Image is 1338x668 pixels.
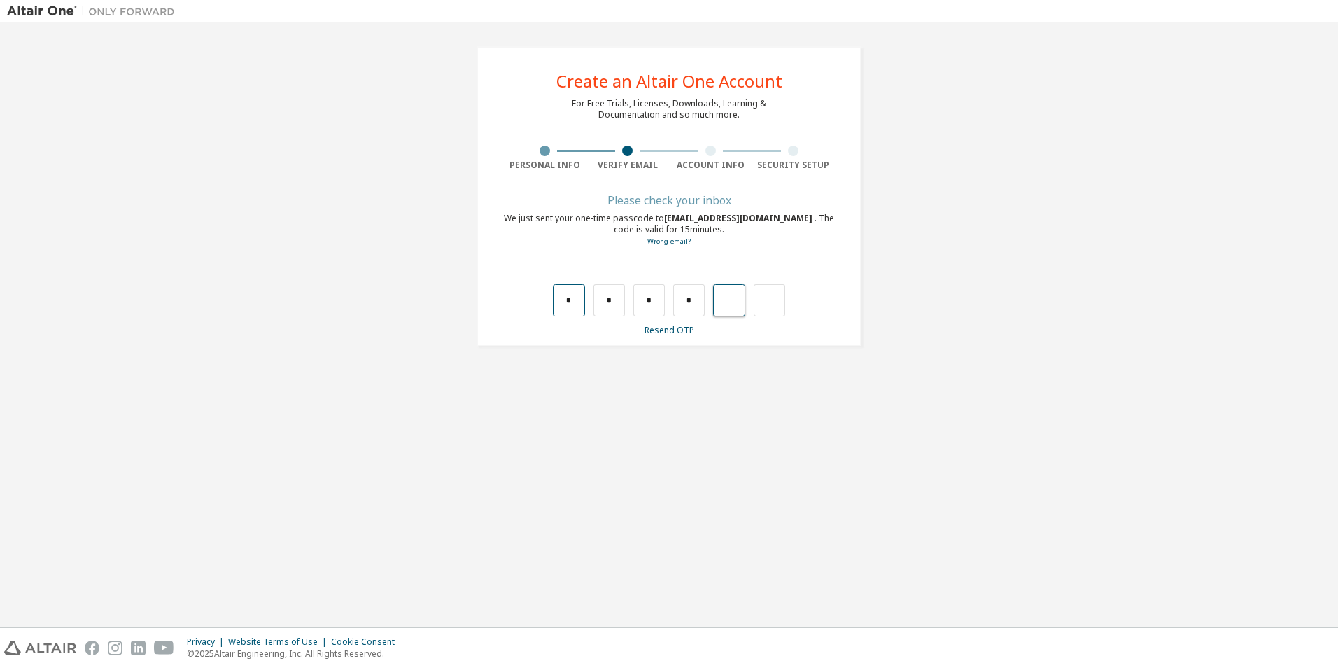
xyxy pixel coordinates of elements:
[669,160,752,171] div: Account Info
[228,636,331,648] div: Website Terms of Use
[331,636,403,648] div: Cookie Consent
[503,213,835,247] div: We just sent your one-time passcode to . The code is valid for 15 minutes.
[503,160,586,171] div: Personal Info
[556,73,782,90] div: Create an Altair One Account
[586,160,670,171] div: Verify Email
[503,196,835,204] div: Please check your inbox
[4,641,76,655] img: altair_logo.svg
[572,98,766,120] div: For Free Trials, Licenses, Downloads, Learning & Documentation and so much more.
[187,636,228,648] div: Privacy
[752,160,836,171] div: Security Setup
[647,237,691,246] a: Go back to the registration form
[7,4,182,18] img: Altair One
[85,641,99,655] img: facebook.svg
[154,641,174,655] img: youtube.svg
[187,648,403,660] p: © 2025 Altair Engineering, Inc. All Rights Reserved.
[108,641,122,655] img: instagram.svg
[645,324,694,336] a: Resend OTP
[131,641,146,655] img: linkedin.svg
[664,212,815,224] span: [EMAIL_ADDRESS][DOMAIN_NAME]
